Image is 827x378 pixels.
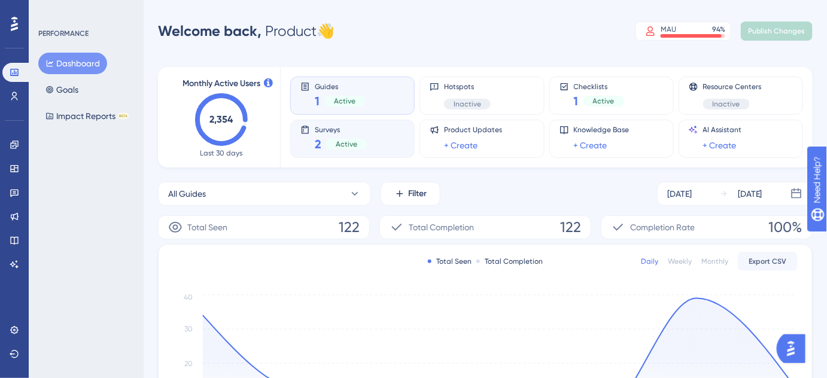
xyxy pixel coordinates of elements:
span: Guides [315,82,365,90]
span: Monthly Active Users [183,77,260,91]
span: Last 30 days [200,148,243,158]
button: Goals [38,79,86,100]
button: Filter [381,182,440,206]
iframe: UserGuiding AI Assistant Launcher [777,331,813,367]
span: 2 [315,136,321,153]
span: Active [593,96,615,106]
span: Welcome back, [158,22,262,39]
tspan: 30 [184,325,193,334]
tspan: 40 [184,293,193,301]
button: Publish Changes [741,22,813,41]
div: Weekly [668,257,692,266]
span: AI Assistant [703,125,742,135]
span: Publish Changes [748,26,805,36]
span: 1 [315,93,320,109]
span: 1 [574,93,579,109]
button: Dashboard [38,53,107,74]
span: Knowledge Base [574,125,630,135]
div: Product 👋 [158,22,335,41]
span: 122 [560,218,581,237]
span: Inactive [454,99,481,109]
span: Active [334,96,355,106]
span: Surveys [315,125,367,133]
div: Total Completion [476,257,543,266]
text: 2,354 [210,114,234,125]
span: Checklists [574,82,624,90]
span: Total Seen [187,220,227,234]
span: All Guides [168,187,206,201]
span: Hotspots [444,82,491,92]
div: Daily [641,257,658,266]
div: Total Seen [428,257,472,266]
span: Filter [409,187,427,201]
div: Monthly [701,257,728,266]
button: Impact ReportsBETA [38,105,136,127]
a: + Create [703,138,737,153]
span: Product Updates [444,125,502,135]
span: Inactive [713,99,740,109]
span: Total Completion [409,220,474,234]
div: [DATE] [667,187,692,201]
span: Active [336,139,357,149]
span: Resource Centers [703,82,762,92]
div: MAU [661,25,676,34]
button: Export CSV [738,252,798,271]
a: + Create [574,138,607,153]
span: 100% [769,218,802,237]
div: BETA [118,113,129,119]
div: PERFORMANCE [38,29,89,38]
div: 94 % [712,25,725,34]
span: Need Help? [28,3,75,17]
span: Completion Rate [630,220,695,234]
div: [DATE] [738,187,762,201]
tspan: 20 [184,359,193,368]
span: 122 [339,218,360,237]
button: All Guides [158,182,371,206]
a: + Create [444,138,478,153]
span: Export CSV [749,257,787,266]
